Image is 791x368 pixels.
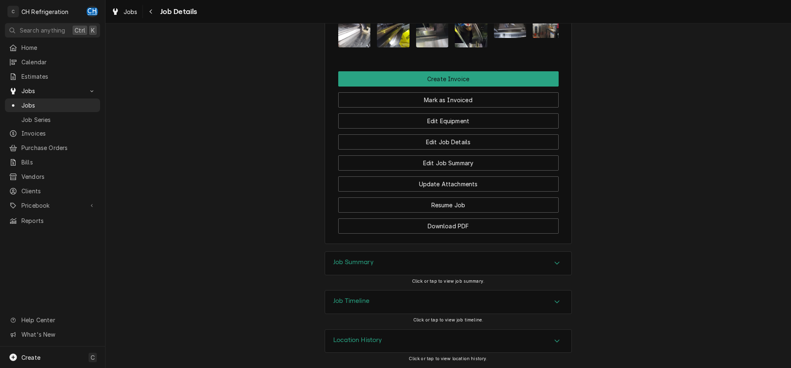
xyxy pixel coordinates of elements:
span: Clients [21,187,96,195]
span: Vendors [21,172,96,181]
span: Calendar [21,58,96,66]
img: tGiLtUhQXKyOERxdU1tg [455,4,487,47]
span: Reports [21,216,96,225]
span: C [91,353,95,362]
span: Create [21,354,40,361]
button: Resume Job [338,197,559,213]
span: Jobs [21,87,84,95]
span: Purchase Orders [21,143,96,152]
span: Estimates [21,72,96,81]
button: Accordion Details Expand Trigger [325,252,571,275]
img: 3IpNDIaTnG4NmriQSUDg [416,4,449,47]
div: Accordion Header [325,330,571,353]
button: Update Attachments [338,176,559,192]
div: C [7,6,19,17]
a: Job Series [5,113,100,127]
a: Clients [5,184,100,198]
div: Button Group Row [338,108,559,129]
button: Edit Equipment [338,113,559,129]
span: Pricebook [21,201,84,210]
a: Invoices [5,127,100,140]
img: zyLm1QnLTG2Vw4yZwWTF [533,14,565,38]
span: Jobs [124,7,138,16]
h3: Location History [333,336,382,344]
span: Click or tap to view location history. [409,356,487,361]
span: Invoices [21,129,96,138]
div: Chris Hiraga's Avatar [87,6,98,17]
span: Ctrl [75,26,85,35]
a: Jobs [5,98,100,112]
button: Create Invoice [338,71,559,87]
div: Accordion Header [325,252,571,275]
div: Accordion Header [325,291,571,314]
span: Click or tap to view job timeline. [413,317,483,323]
a: Reports [5,214,100,227]
div: Button Group Row [338,192,559,213]
span: Bills [21,158,96,166]
button: Edit Job Summary [338,155,559,171]
div: Button Group Row [338,213,559,234]
a: Go to Pricebook [5,199,100,212]
button: Search anythingCtrlK [5,23,100,38]
a: Estimates [5,70,100,83]
button: Accordion Details Expand Trigger [325,330,571,353]
div: Button Group Row [338,150,559,171]
span: What's New [21,330,95,339]
a: Go to Jobs [5,84,100,98]
a: Purchase Orders [5,141,100,155]
span: Job Series [21,115,96,124]
a: Bills [5,155,100,169]
img: 6Ek9PdaHQAyu8YXLTTDJ [494,14,527,38]
div: Button Group Row [338,129,559,150]
a: Go to What's New [5,328,100,341]
div: Job Timeline [325,290,572,314]
button: Edit Job Details [338,134,559,150]
a: Jobs [108,5,141,19]
span: Jobs [21,101,96,110]
span: Job Details [158,6,197,17]
button: Download PDF [338,218,559,234]
a: Go to Help Center [5,313,100,327]
img: HiErknTwQEiWYAnBhabt [377,4,410,47]
span: Help Center [21,316,95,324]
img: 0taGhSdfRZPcVmpY1B0P [338,4,371,47]
a: Vendors [5,170,100,183]
a: Calendar [5,55,100,69]
a: Home [5,41,100,54]
span: K [91,26,95,35]
div: Button Group [338,71,559,234]
span: Click or tap to view job summary. [412,279,484,284]
button: Mark as Invoiced [338,92,559,108]
div: CH [87,6,98,17]
h3: Job Timeline [333,297,370,305]
h3: Job Summary [333,258,374,266]
div: Button Group Row [338,71,559,87]
div: Location History [325,329,572,353]
div: CH Refrigeration [21,7,69,16]
button: Accordion Details Expand Trigger [325,291,571,314]
div: Job Summary [325,251,572,275]
span: Search anything [20,26,65,35]
span: Home [21,43,96,52]
div: Button Group Row [338,171,559,192]
button: Navigate back [145,5,158,18]
div: Button Group Row [338,87,559,108]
